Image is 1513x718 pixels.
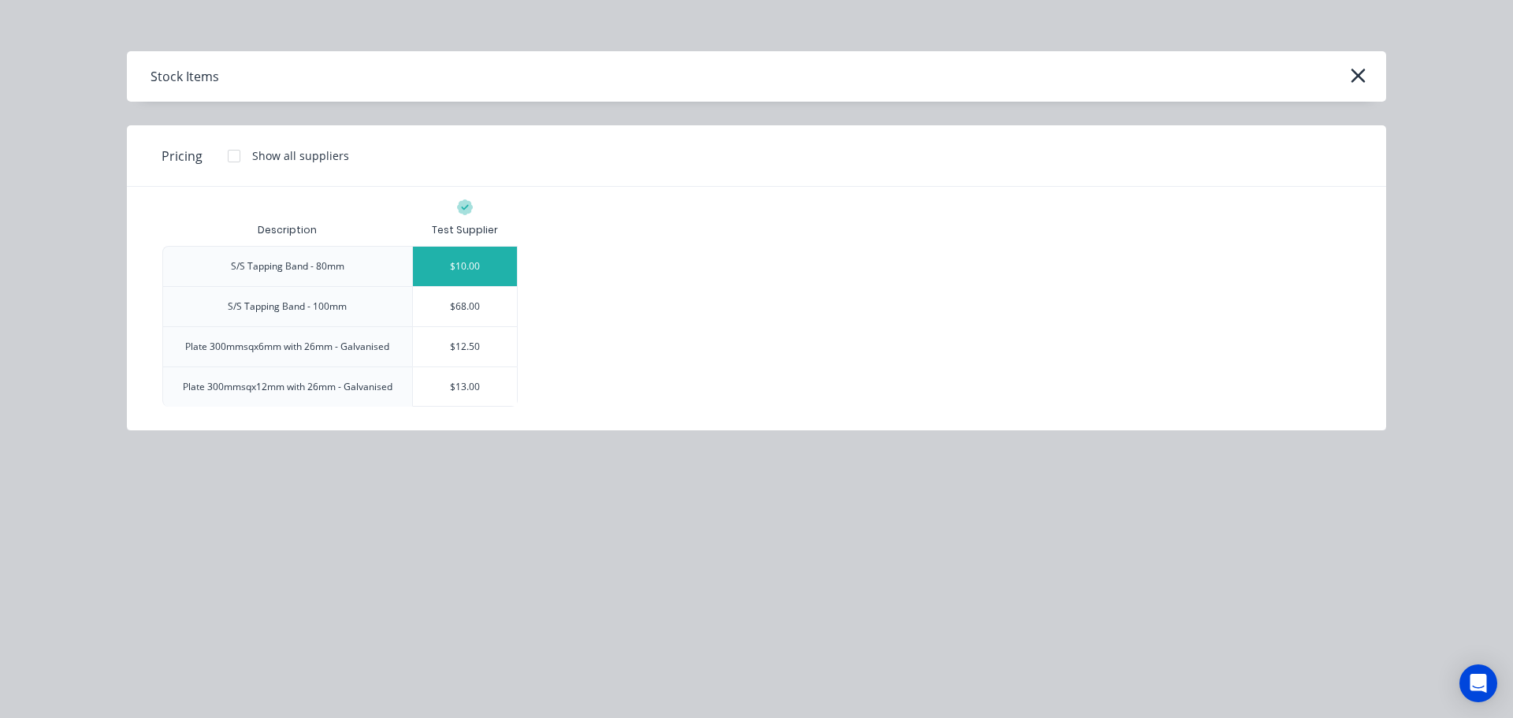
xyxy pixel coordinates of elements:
[228,299,347,314] div: S/S Tapping Band - 100mm
[413,367,518,406] div: $13.00
[151,67,219,86] div: Stock Items
[231,259,344,273] div: S/S Tapping Band - 80mm
[252,147,349,164] div: Show all suppliers
[1459,664,1497,702] div: Open Intercom Messenger
[185,340,389,354] div: Plate 300mmsqx6mm with 26mm - Galvanised
[162,147,203,166] span: Pricing
[183,380,392,394] div: Plate 300mmsqx12mm with 26mm - Galvanised
[432,223,498,237] div: Test Supplier
[413,247,518,286] div: $10.00
[413,287,518,326] div: $68.00
[245,210,329,250] div: Description
[413,327,518,366] div: $12.50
